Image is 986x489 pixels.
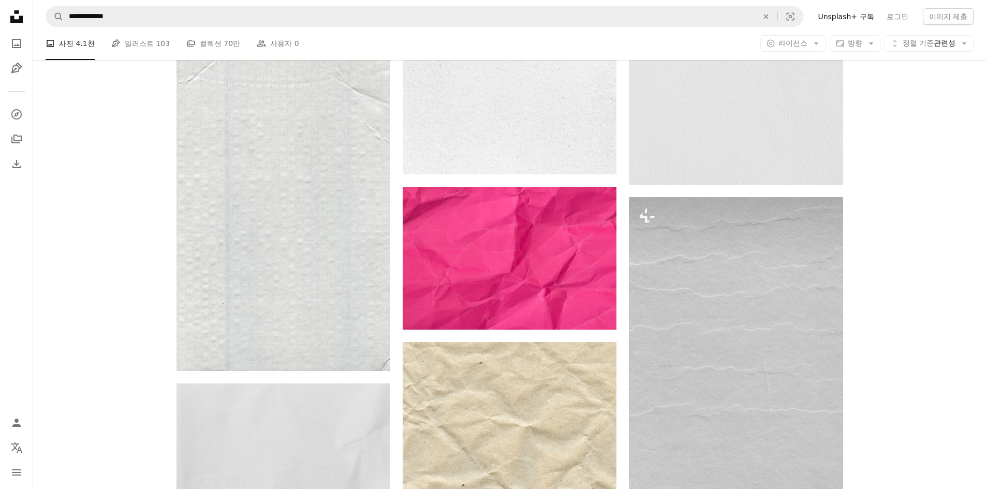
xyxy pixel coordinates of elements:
[46,7,64,26] button: Unsplash 검색
[186,27,240,60] a: 컬렉션 70만
[812,8,880,25] a: Unsplash+ 구독
[6,129,27,150] a: 컬렉션
[903,38,955,49] span: 관련성
[6,58,27,79] a: 일러스트
[923,8,974,25] button: 이미지 제출
[760,35,826,52] button: 라이선스
[778,7,803,26] button: 시각적 검색
[6,154,27,174] a: 다운로드 내역
[6,412,27,433] a: 로그인 / 가입
[295,38,299,49] span: 0
[903,39,934,47] span: 정렬 기준
[6,104,27,125] a: 탐색
[830,35,880,52] button: 방향
[403,187,616,329] img: 분홍색 종이 질감의 클로즈업
[176,205,390,214] a: 선이 그려진 흰 종이
[257,27,299,60] a: 사용자 0
[629,352,843,362] a: 몇 줄이 그려진 흰 종이
[848,39,862,47] span: 방향
[403,95,616,104] a: 눈 덮인 땅의 흑백 사진
[46,6,803,27] form: 사이트 전체에서 이미지 찾기
[6,437,27,458] button: 언어
[111,27,170,60] a: 일러스트 103
[224,38,240,49] span: 70만
[176,49,390,371] img: 선이 그려진 흰 종이
[885,35,974,52] button: 정렬 기준관련성
[403,254,616,263] a: 분홍색 종이 질감의 클로즈업
[6,33,27,54] a: 사진
[880,8,915,25] a: 로그인
[755,7,777,26] button: 삭제
[403,25,616,174] img: 눈 덮인 땅의 흑백 사진
[156,38,170,49] span: 103
[778,39,807,47] span: 라이선스
[6,462,27,483] button: 메뉴
[6,6,27,29] a: 홈 — Unsplash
